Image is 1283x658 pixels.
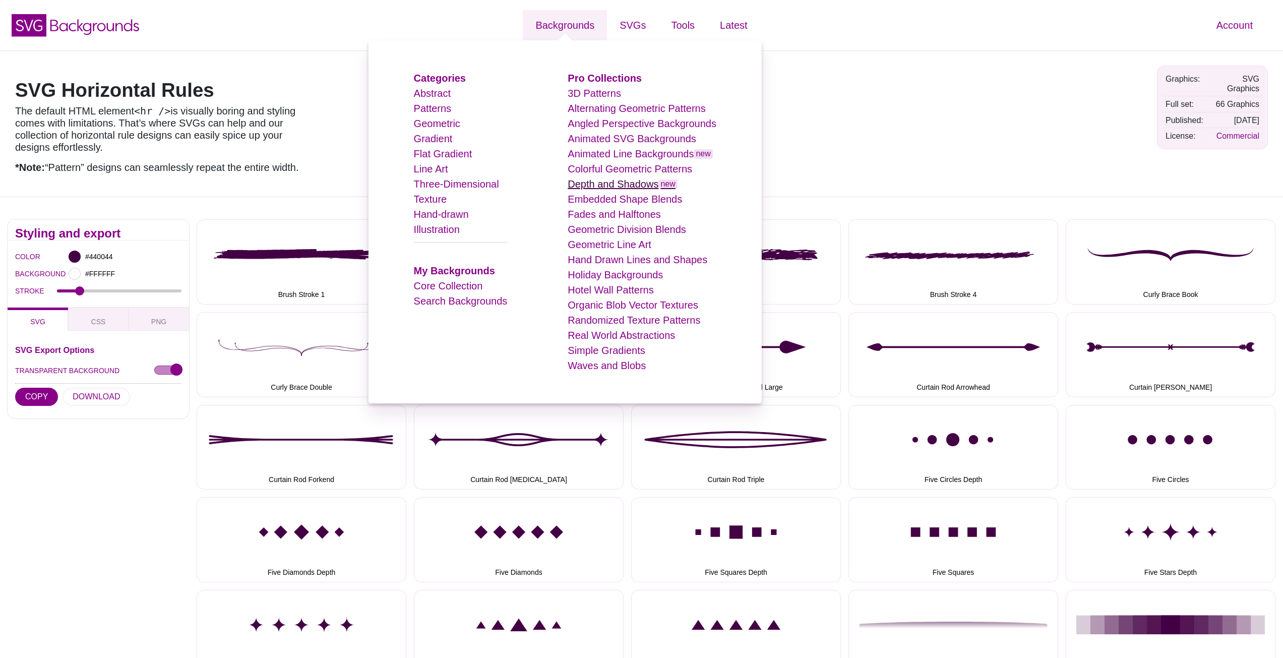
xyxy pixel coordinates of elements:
[15,162,45,173] strong: *Note:
[197,405,406,490] button: Curtain Rod Forkend
[414,280,483,291] a: Core Collection
[1207,97,1262,111] td: 66 Graphics
[1163,113,1206,128] td: Published:
[151,318,166,326] span: PNG
[414,295,508,307] a: Search Backgrounds
[658,10,707,40] a: Tools
[1207,113,1262,128] td: [DATE]
[568,284,653,295] a: Hotel Wall Patterns
[15,250,28,263] label: COLOR
[568,178,678,190] a: Depth and Shadowsnew
[414,163,448,174] a: Line Art
[15,161,302,173] p: “Pattern” designs can seamlessly repeat the entire width.
[63,388,130,406] button: DOWNLOAD
[197,219,406,305] button: Brush Stroke 1
[1066,405,1275,490] button: Five Circles
[848,497,1058,582] button: Five Squares
[848,312,1058,397] button: Curtain Rod Arrowhead
[414,497,624,582] button: Five Diamonds
[1066,219,1275,305] button: Curly Brace Book
[414,194,447,205] a: Texture
[568,103,705,114] a: Alternating Geometric Patterns
[1216,132,1259,140] a: Commercial
[15,267,28,280] label: BACKGROUND
[197,312,406,397] button: Curly Brace Double
[568,300,698,311] a: Organic Blob Vector Textures
[15,81,302,100] h1: SVG Horizontal Rules
[568,239,651,250] a: Geometric Line Art
[414,405,624,490] button: Curtain Rod [MEDICAL_DATA]
[129,308,189,331] button: PNG
[568,148,713,159] a: Animated Line Backgroundsnew
[658,180,677,189] span: new
[15,364,119,377] label: TRANSPARENT BACKGROUND
[134,105,170,117] code: <hr />
[568,118,716,129] a: Angled Perspective Backgrounds
[91,318,106,326] span: CSS
[15,284,57,297] label: STROKE
[568,345,645,356] a: Simple Gradients
[15,229,181,237] h2: Styling and export
[568,163,692,174] a: Colorful Geometric Patterns
[197,497,406,582] button: Five Diamonds Depth
[1066,312,1275,397] button: Curtain [PERSON_NAME]
[414,178,499,190] a: Three-Dimensional
[15,105,302,153] p: The default HTML element is visually boring and styling comes with limitations. That’s where SVGs...
[568,194,682,205] a: Embedded Shape Blends
[568,360,646,371] a: Waves and Blobs
[414,209,469,220] a: Hand-drawn
[1163,129,1206,143] td: License:
[414,118,460,129] a: Geometric
[414,88,451,99] a: Abstract
[568,209,661,220] a: Fades and Halftones
[68,308,129,331] button: CSS
[694,149,712,159] span: new
[15,346,181,354] h3: SVG Export Options
[1207,72,1262,96] td: SVG Graphics
[414,73,466,84] a: Categories
[414,224,460,235] a: Illustration
[848,405,1058,490] button: Five Circles Depth
[848,219,1058,305] button: Brush Stroke 4
[568,269,663,280] a: Holiday Backgrounds
[523,10,607,40] a: Backgrounds
[1163,72,1206,96] td: Graphics:
[414,103,451,114] a: Patterns
[568,224,686,235] a: Geometric Division Blends
[1204,10,1265,40] a: Account
[568,73,642,84] a: Pro Collections
[568,133,696,144] a: Animated SVG Backgrounds
[414,148,472,159] a: Flat Gradient
[1066,497,1275,582] button: Five Stars Depth
[15,388,58,406] button: COPY
[568,254,707,265] a: Hand Drawn Lines and Shapes
[1163,97,1206,111] td: Full set:
[631,405,841,490] button: Curtain Rod Triple
[707,10,760,40] a: Latest
[414,133,453,144] a: Gradient
[414,265,495,276] a: My Backgrounds
[568,315,700,326] a: Randomized Texture Patterns
[631,497,841,582] button: Five Squares Depth
[607,10,658,40] a: SVGs
[568,88,621,99] a: 3D Patterns
[568,330,675,341] a: Real World Abstractions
